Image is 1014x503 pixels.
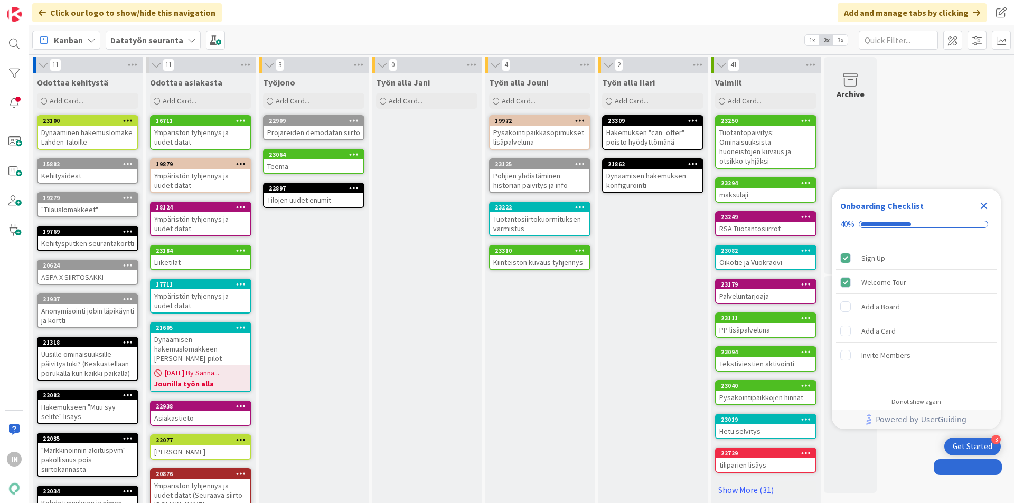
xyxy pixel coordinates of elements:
[490,246,589,269] div: 23310Kiinteistön kuvaus tyhjennys
[38,227,137,250] div: 19769Kehitysputken seurantakortti
[495,247,589,254] div: 23310
[716,415,815,424] div: 23019
[37,192,138,217] a: 19279"Tilauslomakkeet"
[38,116,137,126] div: 23100
[602,77,655,88] span: Työn alla Ilari
[716,246,815,269] div: 23082Oikotie ja Vuokraovi
[603,159,702,169] div: 21862
[716,449,815,472] div: 22729tiliparien lisäys
[264,126,363,139] div: Projareiden demodatan siirto
[836,344,997,367] div: Invite Members is incomplete.
[165,367,219,378] span: [DATE] By Sanna...
[156,117,250,125] div: 16711
[490,255,589,269] div: Kiinteistön kuvaus tyhjennys
[263,77,295,88] span: Työjono
[715,245,816,270] a: 23082Oikotie ja Vuokraovi
[819,35,833,45] span: 2x
[715,177,816,203] a: 23294maksulaji
[389,96,422,106] span: Add Card...
[716,246,815,255] div: 23082
[721,213,815,221] div: 23249
[269,117,363,125] div: 22909
[728,59,739,71] span: 41
[264,193,363,207] div: Tilojen uudet enumit
[490,203,589,212] div: 23222
[156,436,250,444] div: 22077
[716,126,815,168] div: Tuotantopäivitys: Ominaisuuksista huoneistojen kuvaus ja otsikko tyhjäksi
[264,150,363,173] div: 23064Teema
[805,35,819,45] span: 1x
[151,445,250,459] div: [PERSON_NAME]
[151,323,250,365] div: 21605Dynaamisen hakemuslomakkeen [PERSON_NAME]-pilot
[490,203,589,235] div: 23222Tuotantosiirtokuormituksen varmistus
[151,323,250,333] div: 21605
[151,246,250,255] div: 23184
[376,77,430,88] span: Työn alla Jani
[490,159,589,169] div: 23125
[615,96,649,106] span: Add Card...
[38,236,137,250] div: Kehitysputken seurantakortti
[38,487,137,496] div: 22034
[832,410,1001,429] div: Footer
[489,115,590,150] a: 19972Pysäköintipaikkasopimukset lisäpalveluna
[721,281,815,288] div: 23179
[495,204,589,211] div: 23222
[861,276,906,289] div: Welcome Tour
[7,481,22,496] img: avatar
[151,411,250,425] div: Asiakastieto
[269,151,363,158] div: 23064
[276,96,309,106] span: Add Card...
[150,202,251,236] a: 18124Ympäristön tyhjennys ja uudet datat
[43,435,137,442] div: 22035
[43,228,137,235] div: 19769
[37,293,138,328] a: 21937Anonymisointi jobin läpikäynti ja kortti
[716,280,815,289] div: 23179
[716,458,815,472] div: tiliparien lisäys
[975,197,992,214] div: Close Checklist
[151,116,250,126] div: 16711
[37,337,138,381] a: 21318Uusille ominaisuuksille päivitystuki? (Keskustellaan porukalla kun kaikki paikalla)
[38,116,137,149] div: 23100Dynaaminen hakemuslomake Lahden Taloille
[608,160,702,168] div: 21862
[859,31,938,50] input: Quick Filter...
[721,315,815,322] div: 23111
[715,115,816,169] a: 23250Tuotantopäivitys: Ominaisuuksista huoneistojen kuvaus ja otsikko tyhjäksi
[38,391,137,400] div: 22082
[490,169,589,192] div: Pohjien yhdistäminen historian päivitys ja info
[150,158,251,193] a: 19879Ympäristön tyhjennys ja uudet datat
[38,400,137,423] div: Hakemukseen "Muu syy selite" lisäys
[716,116,815,126] div: 23250
[151,255,250,269] div: Liiketilat
[489,77,548,88] span: Työn alla Jouni
[38,270,137,284] div: ASPA X SIIRTOSAKKI
[38,169,137,183] div: Kehitysideat
[716,347,815,357] div: 23094
[716,188,815,202] div: maksulaji
[163,96,196,106] span: Add Card...
[151,289,250,312] div: Ympäristön tyhjennys ja uudet datat
[861,349,910,362] div: Invite Members
[832,242,1001,391] div: Checklist items
[715,448,816,473] a: 22729tiliparien lisäys
[716,449,815,458] div: 22729
[716,314,815,323] div: 23111
[721,416,815,423] div: 23019
[154,378,247,389] b: Jounilla työn alla
[151,280,250,289] div: 17711
[163,59,174,71] span: 11
[833,35,848,45] span: 3x
[32,3,222,22] div: Click our logo to show/hide this navigation
[502,59,510,71] span: 4
[602,115,703,150] a: 23309Hakemuksen "can_offer" poisto hyödyttömänä
[840,220,992,229] div: Checklist progress: 40%
[38,261,137,284] div: 20624ASPA X SIIRTOSAKKI
[38,193,137,203] div: 19279
[264,184,363,193] div: 22897
[150,322,251,392] a: 21605Dynaamisen hakemuslomakkeen [PERSON_NAME]-pilot[DATE] By Sanna...Jounilla työn alla
[489,245,590,270] a: 23310Kiinteistön kuvaus tyhjennys
[156,247,250,254] div: 23184
[156,403,250,410] div: 22938
[836,271,997,294] div: Welcome Tour is complete.
[489,158,590,193] a: 23125Pohjien yhdistäminen historian päivitys ja info
[37,158,138,184] a: 15882Kehitysideat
